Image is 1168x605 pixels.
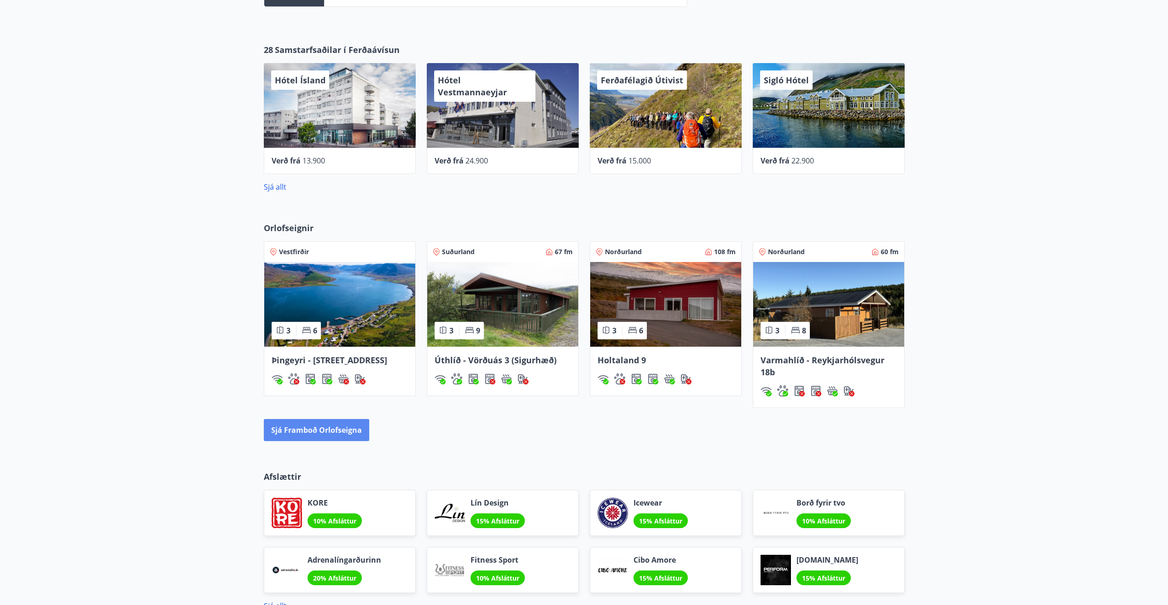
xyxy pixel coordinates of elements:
img: hddCLTAnxqFUMr1fxmbGG8zWilo2syolR0f9UjPn.svg [810,385,821,396]
span: 20% Afsláttur [313,574,356,582]
span: 15% Afsláttur [639,517,682,525]
span: [DOMAIN_NAME] [796,555,858,565]
span: 15% Afsláttur [639,574,682,582]
div: Heitur pottur [827,385,838,396]
div: Hleðslustöð fyrir rafbíla [843,385,854,396]
img: hddCLTAnxqFUMr1fxmbGG8zWilo2syolR0f9UjPn.svg [484,373,495,384]
img: nH7E6Gw2rvWFb8XaSdRp44dhkQaj4PJkOoRYItBQ.svg [517,373,529,384]
img: pxcaIm5dSOV3FS4whs1soiYWTwFQvksT25a9J10C.svg [288,373,299,384]
span: Þingeyri - [STREET_ADDRESS] [272,355,387,366]
img: Dl16BY4EX9PAW649lg1C3oBuIaAsR6QVDQBO2cTm.svg [305,373,316,384]
div: Þráðlaust net [598,373,609,384]
span: Norðurland [605,247,642,256]
span: 24.900 [465,156,488,166]
img: hddCLTAnxqFUMr1fxmbGG8zWilo2syolR0f9UjPn.svg [647,373,658,384]
span: Hótel Ísland [275,75,325,86]
span: 8 [802,326,806,336]
img: Paella dish [264,262,415,347]
div: Þurrkari [321,373,332,384]
img: pxcaIm5dSOV3FS4whs1soiYWTwFQvksT25a9J10C.svg [614,373,625,384]
img: Paella dish [753,262,904,347]
span: Orlofseignir [264,222,314,234]
div: Gæludýr [777,385,788,396]
span: 6 [313,326,317,336]
img: nH7E6Gw2rvWFb8XaSdRp44dhkQaj4PJkOoRYItBQ.svg [843,385,854,396]
span: Vestfirðir [279,247,309,256]
div: Heitur pottur [338,373,349,384]
div: Þvottavél [794,385,805,396]
img: Paella dish [590,262,741,347]
span: Verð frá [598,156,627,166]
img: Dl16BY4EX9PAW649lg1C3oBuIaAsR6QVDQBO2cTm.svg [468,373,479,384]
span: Lín Design [471,498,525,508]
div: Þurrkari [484,373,495,384]
span: Norðurland [768,247,805,256]
img: Dl16BY4EX9PAW649lg1C3oBuIaAsR6QVDQBO2cTm.svg [794,385,805,396]
div: Heitur pottur [501,373,512,384]
img: HJRyFFsYp6qjeUYhR4dAD8CaCEsnIFYZ05miwXoh.svg [435,373,446,384]
span: 15% Afsláttur [476,517,519,525]
img: h89QDIuHlAdpqTriuIvuEWkTH976fOgBEOOeu1mi.svg [827,385,838,396]
button: Sjá framboð orlofseigna [264,419,369,441]
span: 3 [449,326,453,336]
span: Borð fyrir tvo [796,498,851,508]
img: pxcaIm5dSOV3FS4whs1soiYWTwFQvksT25a9J10C.svg [777,385,788,396]
div: Hleðslustöð fyrir rafbíla [517,373,529,384]
span: Verð frá [435,156,464,166]
span: 60 fm [881,247,899,256]
span: 10% Afsláttur [313,517,356,525]
span: Adrenalíngarðurinn [308,555,381,565]
img: h89QDIuHlAdpqTriuIvuEWkTH976fOgBEOOeu1mi.svg [338,373,349,384]
img: HJRyFFsYp6qjeUYhR4dAD8CaCEsnIFYZ05miwXoh.svg [761,385,772,396]
img: HJRyFFsYp6qjeUYhR4dAD8CaCEsnIFYZ05miwXoh.svg [598,373,609,384]
p: Afslættir [264,471,905,483]
span: Cibo Amore [633,555,688,565]
div: Gæludýr [614,373,625,384]
span: 108 fm [714,247,736,256]
span: 3 [286,326,291,336]
img: h89QDIuHlAdpqTriuIvuEWkTH976fOgBEOOeu1mi.svg [501,373,512,384]
div: Þvottavél [305,373,316,384]
span: Verð frá [272,156,301,166]
span: Verð frá [761,156,790,166]
span: Varmahlíð - Reykjarhólsvegur 18b [761,355,884,378]
div: Þurrkari [647,373,658,384]
a: Sjá allt [264,182,286,192]
span: Samstarfsaðilar í Ferðaávísun [275,44,400,56]
div: Hleðslustöð fyrir rafbíla [680,373,692,384]
img: nH7E6Gw2rvWFb8XaSdRp44dhkQaj4PJkOoRYItBQ.svg [354,373,366,384]
span: 15% Afsláttur [802,574,845,582]
img: Paella dish [427,262,578,347]
div: Gæludýr [451,373,462,384]
span: 3 [612,326,616,336]
span: 10% Afsláttur [476,574,519,582]
div: Þráðlaust net [435,373,446,384]
span: Fitness Sport [471,555,525,565]
span: 22.900 [791,156,814,166]
div: Hleðslustöð fyrir rafbíla [354,373,366,384]
span: 10% Afsláttur [802,517,845,525]
img: hddCLTAnxqFUMr1fxmbGG8zWilo2syolR0f9UjPn.svg [321,373,332,384]
span: 15.000 [628,156,651,166]
div: Heitur pottur [664,373,675,384]
span: Icewear [633,498,688,508]
img: nH7E6Gw2rvWFb8XaSdRp44dhkQaj4PJkOoRYItBQ.svg [680,373,692,384]
span: 67 fm [555,247,573,256]
span: Holtaland 9 [598,355,646,366]
img: h89QDIuHlAdpqTriuIvuEWkTH976fOgBEOOeu1mi.svg [664,373,675,384]
span: Sigló Hótel [764,75,809,86]
div: Þráðlaust net [272,373,283,384]
span: Suðurland [442,247,475,256]
img: HJRyFFsYp6qjeUYhR4dAD8CaCEsnIFYZ05miwXoh.svg [272,373,283,384]
span: 28 [264,44,273,56]
span: 3 [775,326,779,336]
div: Þurrkari [810,385,821,396]
span: 9 [476,326,480,336]
span: Ferðafélagið Útivist [601,75,683,86]
span: 13.900 [302,156,325,166]
div: Gæludýr [288,373,299,384]
div: Þráðlaust net [761,385,772,396]
span: KORE [308,498,362,508]
div: Þvottavél [468,373,479,384]
span: 6 [639,326,643,336]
